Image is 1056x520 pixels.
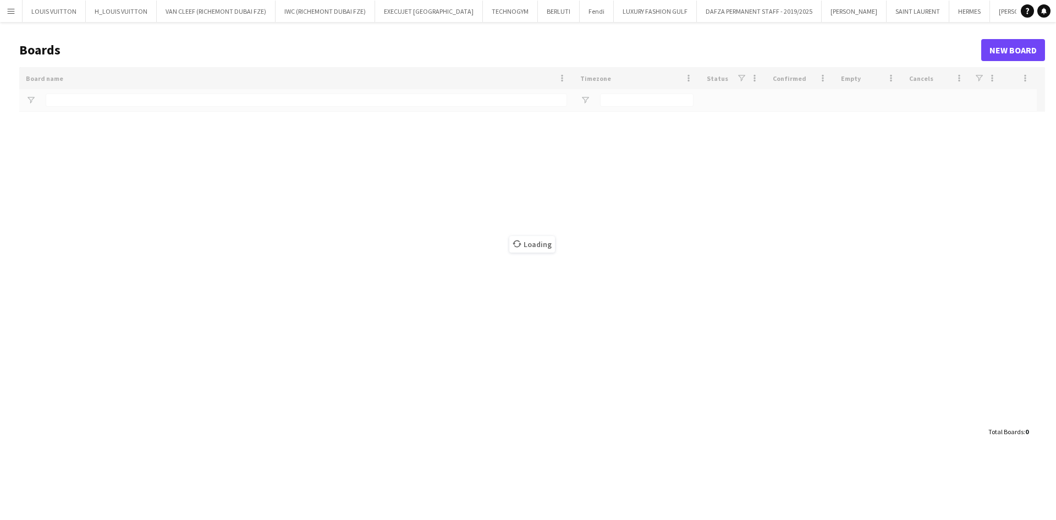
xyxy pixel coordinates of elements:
[1025,428,1028,436] span: 0
[375,1,483,22] button: EXECUJET [GEOGRAPHIC_DATA]
[822,1,887,22] button: [PERSON_NAME]
[697,1,822,22] button: DAFZA PERMANENT STAFF - 2019/2025
[580,1,614,22] button: Fendi
[949,1,990,22] button: HERMES
[614,1,697,22] button: LUXURY FASHION GULF
[988,428,1024,436] span: Total Boards
[981,39,1045,61] a: New Board
[19,42,981,58] h1: Boards
[23,1,86,22] button: LOUIS VUITTON
[538,1,580,22] button: BERLUTI
[887,1,949,22] button: SAINT LAURENT
[276,1,375,22] button: IWC (RICHEMONT DUBAI FZE)
[157,1,276,22] button: VAN CLEEF (RICHEMONT DUBAI FZE)
[86,1,157,22] button: H_LOUIS VUITTON
[509,236,555,253] span: Loading
[483,1,538,22] button: TECHNOGYM
[988,421,1028,442] div: :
